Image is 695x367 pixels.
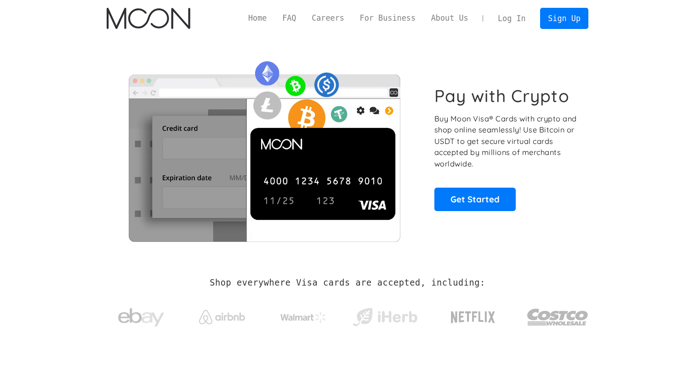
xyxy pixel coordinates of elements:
[423,12,476,24] a: About Us
[107,8,190,29] a: home
[527,291,588,339] a: Costco
[274,12,304,24] a: FAQ
[118,303,164,332] img: ebay
[107,294,175,337] a: ebay
[199,310,245,324] img: Airbnb
[304,12,352,24] a: Careers
[107,8,190,29] img: Moon Logo
[188,301,256,329] a: Airbnb
[434,113,578,170] p: Buy Moon Visa® Cards with crypto and shop online seamlessly! Use Bitcoin or USDT to get secure vi...
[240,12,274,24] a: Home
[490,8,533,29] a: Log In
[527,300,588,334] img: Costco
[210,278,485,288] h2: Shop everywhere Visa cards are accepted, including:
[432,297,514,333] a: Netflix
[352,12,423,24] a: For Business
[450,306,496,329] img: Netflix
[280,312,326,323] img: Walmart
[269,303,338,327] a: Walmart
[351,296,419,334] a: iHerb
[434,188,516,211] a: Get Started
[351,305,419,329] img: iHerb
[540,8,588,29] a: Sign Up
[434,86,570,106] h1: Pay with Crypto
[107,55,422,241] img: Moon Cards let you spend your crypto anywhere Visa is accepted.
